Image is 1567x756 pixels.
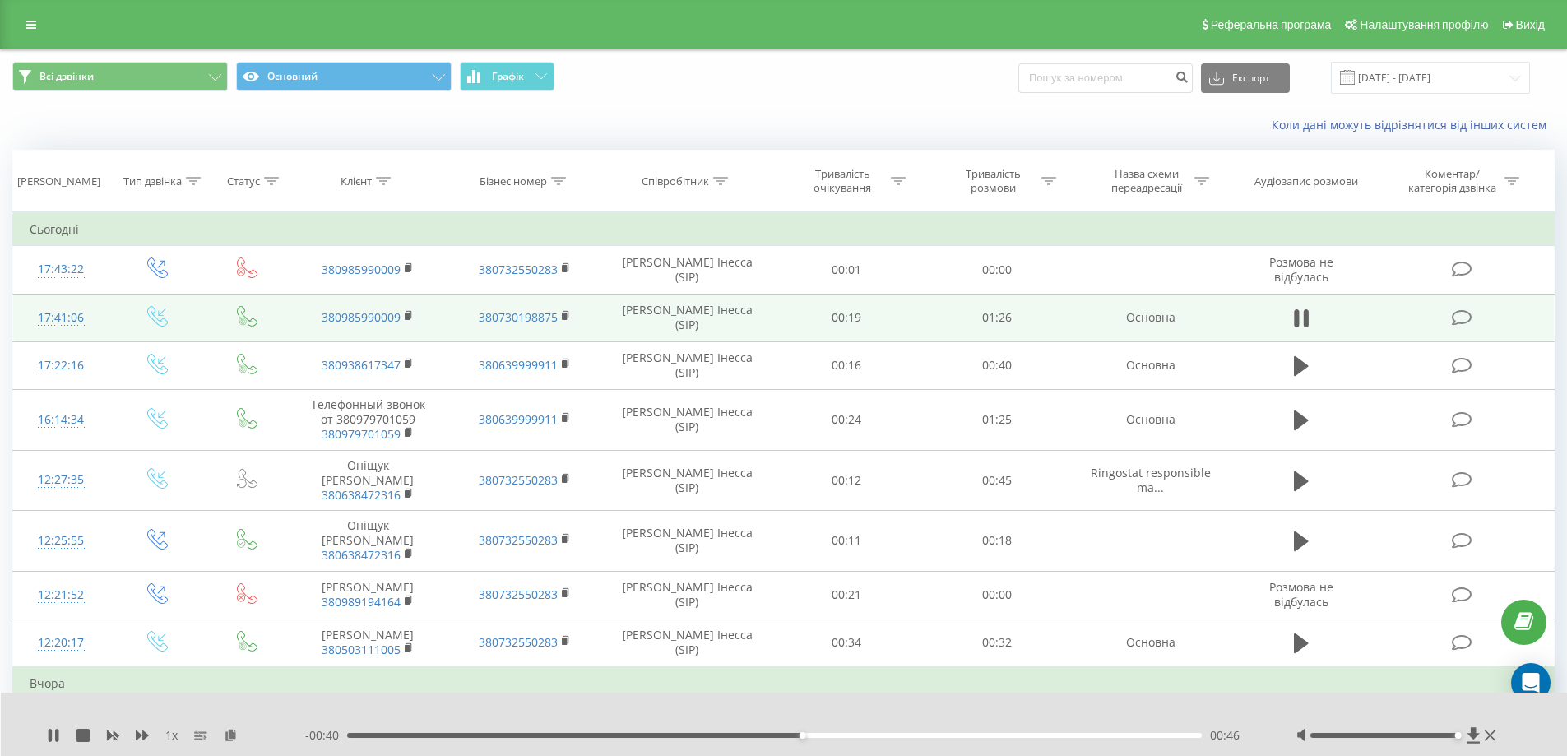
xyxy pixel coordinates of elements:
[772,619,922,667] td: 00:34
[922,294,1073,341] td: 01:26
[772,294,922,341] td: 00:19
[322,357,401,373] a: 380938617347
[603,571,772,619] td: [PERSON_NAME] Інесса (SIP)
[799,732,805,739] div: Accessibility label
[772,389,922,450] td: 00:24
[1091,465,1211,495] span: Ringostat responsible ma...
[799,167,887,195] div: Тривалість очікування
[772,450,922,511] td: 00:12
[322,594,401,610] a: 380989194164
[772,571,922,619] td: 00:21
[30,404,93,436] div: 16:14:34
[492,71,524,82] span: Графік
[1201,63,1290,93] button: Експорт
[603,389,772,450] td: [PERSON_NAME] Інесса (SIP)
[341,174,372,188] div: Клієнт
[1072,619,1228,667] td: Основна
[603,246,772,294] td: [PERSON_NAME] Інесса (SIP)
[479,532,558,548] a: 380732550283
[30,627,93,659] div: 12:20:17
[460,62,554,91] button: Графік
[290,619,446,667] td: [PERSON_NAME]
[479,357,558,373] a: 380639999911
[1404,167,1500,195] div: Коментар/категорія дзвінка
[123,174,182,188] div: Тип дзвінка
[30,350,93,382] div: 17:22:16
[290,450,446,511] td: Оніщук [PERSON_NAME]
[922,450,1073,511] td: 00:45
[772,341,922,389] td: 00:16
[13,213,1555,246] td: Сьогодні
[30,253,93,285] div: 17:43:22
[322,487,401,503] a: 380638472316
[30,464,93,496] div: 12:27:35
[1072,389,1228,450] td: Основна
[480,174,547,188] div: Бізнес номер
[322,426,401,442] a: 380979701059
[1254,174,1358,188] div: Аудіозапис розмови
[479,472,558,488] a: 380732550283
[1360,18,1488,31] span: Налаштування профілю
[322,309,401,325] a: 380985990009
[165,727,178,744] span: 1 x
[290,511,446,572] td: Оніщук [PERSON_NAME]
[922,571,1073,619] td: 00:00
[305,727,347,744] span: - 00:40
[1269,579,1333,610] span: Розмова не відбулась
[603,294,772,341] td: [PERSON_NAME] Інесса (SIP)
[227,174,260,188] div: Статус
[772,246,922,294] td: 00:01
[1511,663,1551,703] div: Open Intercom Messenger
[772,511,922,572] td: 00:11
[922,619,1073,667] td: 00:32
[1072,294,1228,341] td: Основна
[12,62,228,91] button: Всі дзвінки
[1272,117,1555,132] a: Коли дані можуть відрізнятися вiд інших систем
[1018,63,1193,93] input: Пошук за номером
[1455,732,1462,739] div: Accessibility label
[603,511,772,572] td: [PERSON_NAME] Інесса (SIP)
[922,389,1073,450] td: 01:25
[949,167,1037,195] div: Тривалість розмови
[30,525,93,557] div: 12:25:55
[479,587,558,602] a: 380732550283
[39,70,94,83] span: Всі дзвінки
[642,174,709,188] div: Співробітник
[1102,167,1190,195] div: Назва схеми переадресації
[30,302,93,334] div: 17:41:06
[479,309,558,325] a: 380730198875
[603,619,772,667] td: [PERSON_NAME] Інесса (SIP)
[322,642,401,657] a: 380503111005
[922,511,1073,572] td: 00:18
[479,634,558,650] a: 380732550283
[1516,18,1545,31] span: Вихід
[322,547,401,563] a: 380638472316
[479,411,558,427] a: 380639999911
[479,262,558,277] a: 380732550283
[1211,18,1332,31] span: Реферальна програма
[1210,727,1240,744] span: 00:46
[290,389,446,450] td: Телефонный звонок от 380979701059
[290,571,446,619] td: [PERSON_NAME]
[1072,341,1228,389] td: Основна
[322,262,401,277] a: 380985990009
[603,450,772,511] td: [PERSON_NAME] Інесса (SIP)
[236,62,452,91] button: Основний
[922,341,1073,389] td: 00:40
[30,579,93,611] div: 12:21:52
[13,667,1555,700] td: Вчора
[922,246,1073,294] td: 00:00
[1269,254,1333,285] span: Розмова не відбулась
[17,174,100,188] div: [PERSON_NAME]
[603,341,772,389] td: [PERSON_NAME] Інесса (SIP)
